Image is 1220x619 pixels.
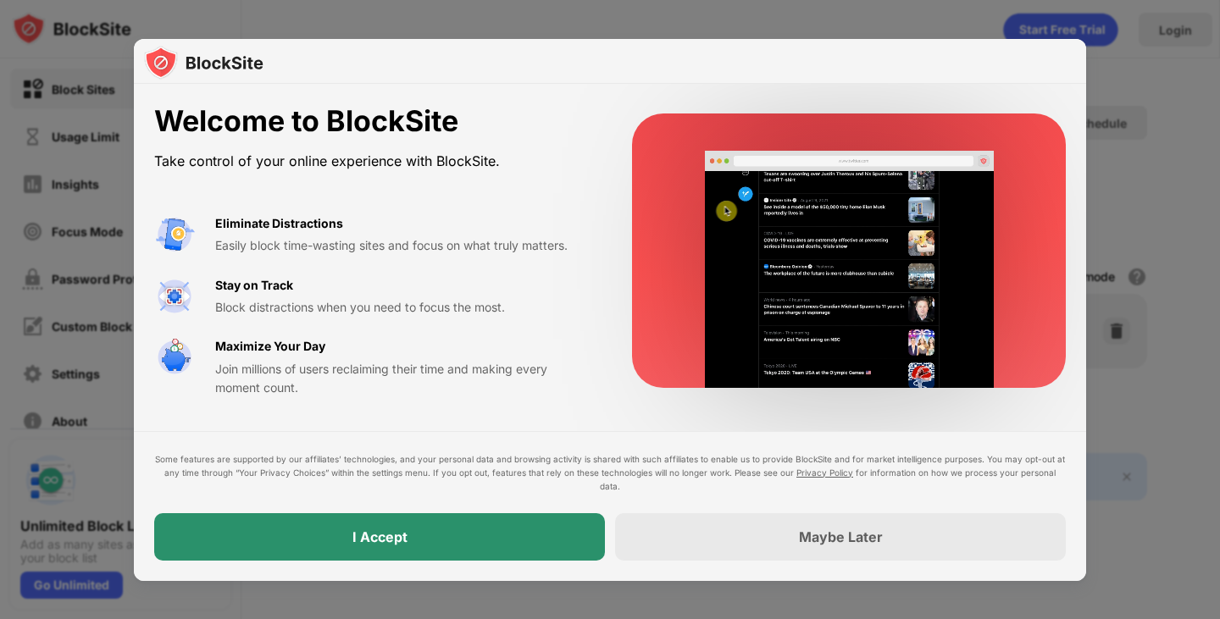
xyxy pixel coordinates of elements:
div: I Accept [352,528,408,545]
div: Take control of your online experience with BlockSite. [154,149,591,174]
div: Welcome to BlockSite [154,104,591,139]
div: Eliminate Distractions [215,214,343,233]
div: Stay on Track [215,276,293,295]
div: Join millions of users reclaiming their time and making every moment count. [215,360,591,398]
img: value-safe-time.svg [154,337,195,378]
div: Maximize Your Day [215,337,325,356]
img: value-avoid-distractions.svg [154,214,195,255]
a: Privacy Policy [796,467,853,478]
div: Block distractions when you need to focus the most. [215,298,591,317]
img: logo-blocksite.svg [144,46,263,80]
div: Some features are supported by our affiliates’ technologies, and your personal data and browsing ... [154,452,1066,493]
img: value-focus.svg [154,276,195,317]
div: Easily block time-wasting sites and focus on what truly matters. [215,236,591,255]
div: Maybe Later [799,528,883,545]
